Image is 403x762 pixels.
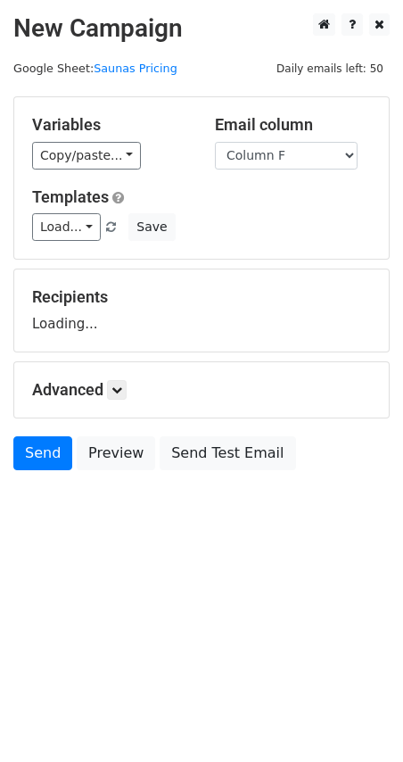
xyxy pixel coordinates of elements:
[32,142,141,170] a: Copy/paste...
[13,62,177,75] small: Google Sheet:
[77,436,155,470] a: Preview
[32,187,109,206] a: Templates
[270,59,390,79] span: Daily emails left: 50
[32,287,371,307] h5: Recipients
[32,213,101,241] a: Load...
[215,115,371,135] h5: Email column
[94,62,177,75] a: Saunas Pricing
[32,380,371,400] h5: Advanced
[270,62,390,75] a: Daily emails left: 50
[32,115,188,135] h5: Variables
[32,287,371,334] div: Loading...
[160,436,295,470] a: Send Test Email
[128,213,175,241] button: Save
[13,436,72,470] a: Send
[13,13,390,44] h2: New Campaign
